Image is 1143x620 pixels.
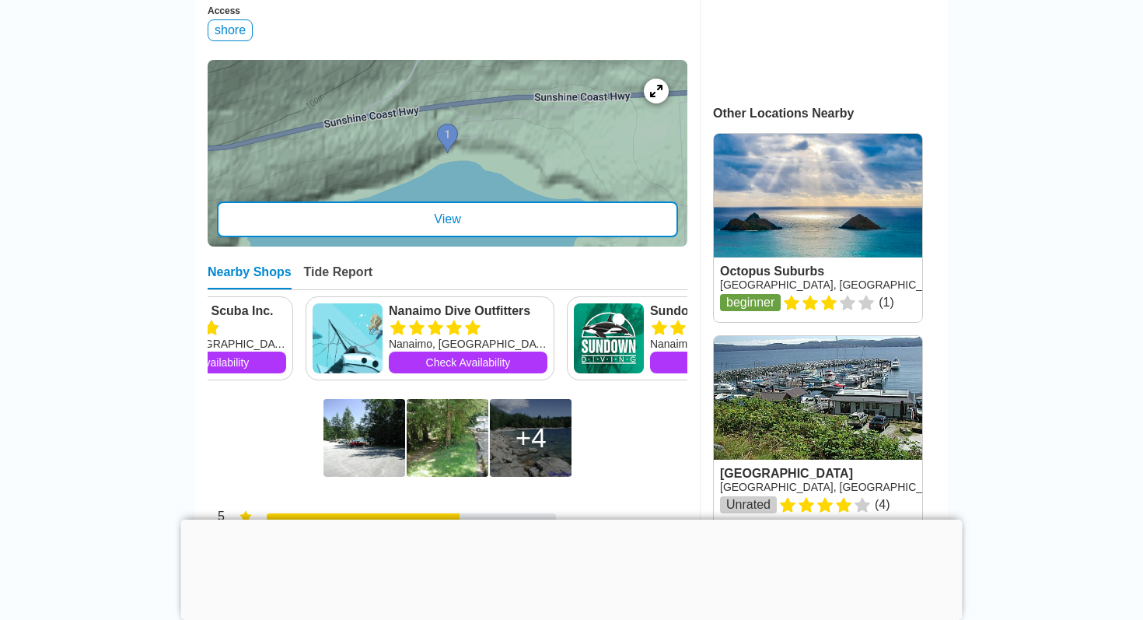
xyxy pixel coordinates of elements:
div: Nearby Shops [208,265,292,289]
a: Check Availability [650,352,809,373]
img: Sundown Diving [574,303,644,373]
div: Tide Report [304,265,373,289]
a: entry mapView [208,60,687,247]
a: [GEOGRAPHIC_DATA], [GEOGRAPHIC_DATA], [GEOGRAPHIC_DATA] [720,481,1072,493]
img: There's lots of parking because this is also a boat launch area. The trail head is to the right o... [323,399,405,477]
a: Check Availability [389,352,547,373]
a: [GEOGRAPHIC_DATA], [GEOGRAPHIC_DATA], [GEOGRAPHIC_DATA] [720,278,1072,291]
img: Head down this trail for about 100 meters, and you'll see the opening to a cobblestone beach. [407,399,488,477]
div: Nanaimo, [GEOGRAPHIC_DATA] [650,336,809,352]
div: Access [208,5,687,16]
div: Nanaimo, [GEOGRAPHIC_DATA] [389,336,547,352]
a: Sundown Diving [650,303,809,319]
div: 5 [208,508,225,528]
img: Nanaimo Dive Outfitters [313,303,383,373]
div: View [217,201,678,237]
div: Other Locations Nearby [713,107,948,121]
a: Nanaimo Dive Outfitters [389,303,547,319]
iframe: Advertisement [181,520,963,616]
div: shore [208,19,253,41]
div: 4 [516,422,547,454]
